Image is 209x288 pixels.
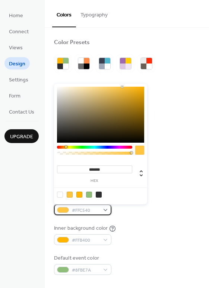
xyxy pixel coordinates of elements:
div: rgb(255, 180, 0) [76,192,82,198]
a: Settings [4,73,33,86]
span: Settings [9,76,28,84]
span: Contact Us [9,108,34,116]
a: Form [4,89,25,102]
button: Upgrade [4,129,39,143]
div: rgb(45, 45, 47) [96,192,102,198]
a: Connect [4,25,33,37]
span: #FFB400 [72,236,99,244]
a: Views [4,41,27,53]
div: rgb(143, 190, 122) [86,192,92,198]
div: Color Presets [54,39,90,47]
div: Default event color [54,254,110,262]
span: Form [9,92,20,100]
label: hex [57,179,132,183]
a: Home [4,9,28,21]
span: #8FBE7A [72,266,99,274]
span: #FFC540 [72,207,99,214]
span: Home [9,12,23,20]
span: Connect [9,28,29,36]
a: Design [4,57,30,69]
div: Inner background color [54,224,108,232]
span: Upgrade [10,133,33,141]
span: Views [9,44,23,52]
div: rgb(255, 197, 64) [67,192,73,198]
a: Contact Us [4,105,39,118]
div: rgb(255, 255, 255) [57,192,63,198]
span: Design [9,60,25,68]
